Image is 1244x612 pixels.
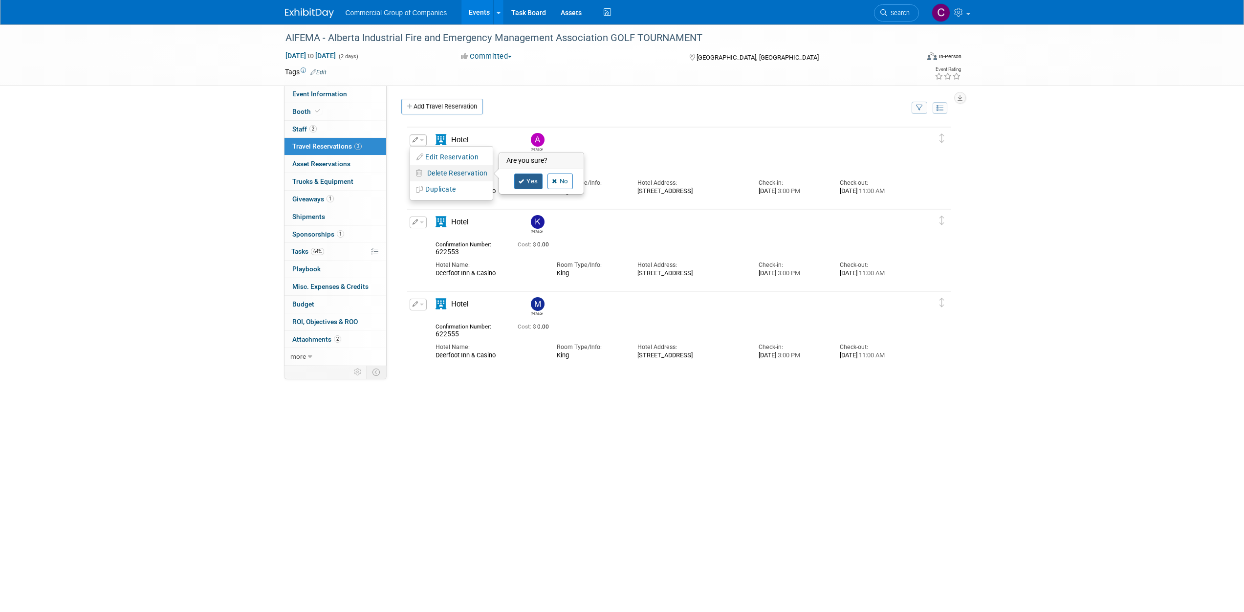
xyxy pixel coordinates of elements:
[857,269,885,277] span: 11:00 AM
[292,283,369,290] span: Misc. Expenses & Credits
[557,343,623,351] div: Room Type/Info:
[776,269,800,277] span: 3:00 PM
[637,187,744,195] div: [STREET_ADDRESS]
[514,174,543,189] a: Yes
[637,261,744,269] div: Hotel Address:
[292,318,358,326] span: ROI, Objectives & ROO
[840,261,906,269] div: Check-out:
[887,9,910,17] span: Search
[451,135,469,144] span: Hotel
[637,179,744,187] div: Hotel Address:
[354,143,362,150] span: 3
[436,343,542,351] div: Hotel Name:
[436,299,446,309] i: Hotel
[292,142,362,150] span: Travel Reservations
[528,297,546,316] div: Mike Feduniw
[284,138,386,155] a: Travel Reservations3
[759,269,825,277] div: [DATE]
[284,331,386,348] a: Attachments2
[292,160,350,168] span: Asset Reservations
[531,297,545,311] img: Mike Feduniw
[776,187,800,195] span: 3:00 PM
[284,278,386,295] a: Misc. Expenses & Credits
[292,265,321,273] span: Playbook
[436,269,542,277] div: Deerfoot Inn & Casino
[518,323,553,330] span: 0.00
[436,217,446,227] i: Hotel
[436,330,459,338] span: 622555
[285,67,327,77] td: Tags
[531,311,543,316] div: Mike Feduniw
[284,296,386,313] a: Budget
[939,216,944,225] i: Click and drag to move item
[935,67,961,72] div: Event Rating
[637,351,744,359] div: [STREET_ADDRESS]
[327,195,334,202] span: 1
[410,166,493,180] button: Delete Reservation
[349,366,367,378] td: Personalize Event Tab Strip
[311,248,324,255] span: 64%
[528,215,546,234] div: Kelly Mayhew
[410,182,493,197] button: Duplicate
[292,177,353,185] span: Trucks & Equipment
[518,241,537,248] span: Cost: $
[306,52,315,60] span: to
[840,187,906,195] div: [DATE]
[557,187,623,195] div: King
[518,323,537,330] span: Cost: $
[338,53,358,60] span: (2 days)
[939,298,944,307] i: Click and drag to move item
[292,195,334,203] span: Giveaways
[857,351,885,359] span: 11:00 AM
[637,343,744,351] div: Hotel Address:
[284,121,386,138] a: Staff2
[759,343,825,351] div: Check-in:
[840,269,906,277] div: [DATE]
[874,4,919,22] a: Search
[285,8,334,18] img: ExhibitDay
[857,187,885,195] span: 11:00 AM
[284,243,386,260] a: Tasks64%
[557,179,623,187] div: Room Type/Info:
[427,169,488,177] span: Delete Reservation
[759,261,825,269] div: Check-in:
[840,343,906,351] div: Check-out:
[291,247,324,255] span: Tasks
[939,133,944,143] i: Click and drag to move item
[458,51,516,62] button: Committed
[759,179,825,187] div: Check-in:
[285,51,336,60] span: [DATE] [DATE]
[284,173,386,190] a: Trucks & Equipment
[310,69,327,76] a: Edit
[557,261,623,269] div: Room Type/Info:
[282,29,904,47] div: AIFEMA - Alberta Industrial Fire and Emergency Management Association GOLF TOURNAMENT
[284,208,386,225] a: Shipments
[410,150,493,164] button: Edit Reservation
[451,300,469,308] span: Hotel
[284,348,386,365] a: more
[284,313,386,330] a: ROI, Objectives & ROO
[436,320,503,330] div: Confirmation Number:
[927,52,937,60] img: Format-Inperson.png
[337,230,344,238] span: 1
[346,9,447,17] span: Commercial Group of Companies
[938,53,961,60] div: In-Person
[500,153,583,169] h3: Are you sure?
[557,269,623,277] div: King
[292,213,325,220] span: Shipments
[531,215,545,229] img: Kelly Mayhew
[284,86,386,103] a: Event Information
[292,230,344,238] span: Sponsorships
[697,54,819,61] span: [GEOGRAPHIC_DATA], [GEOGRAPHIC_DATA]
[309,125,317,132] span: 2
[531,229,543,234] div: Kelly Mayhew
[284,191,386,208] a: Giveaways1
[557,351,623,359] div: King
[292,90,347,98] span: Event Information
[290,352,306,360] span: more
[840,351,906,359] div: [DATE]
[284,261,386,278] a: Playbook
[547,174,573,189] a: No
[284,226,386,243] a: Sponsorships1
[401,99,483,114] a: Add Travel Reservation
